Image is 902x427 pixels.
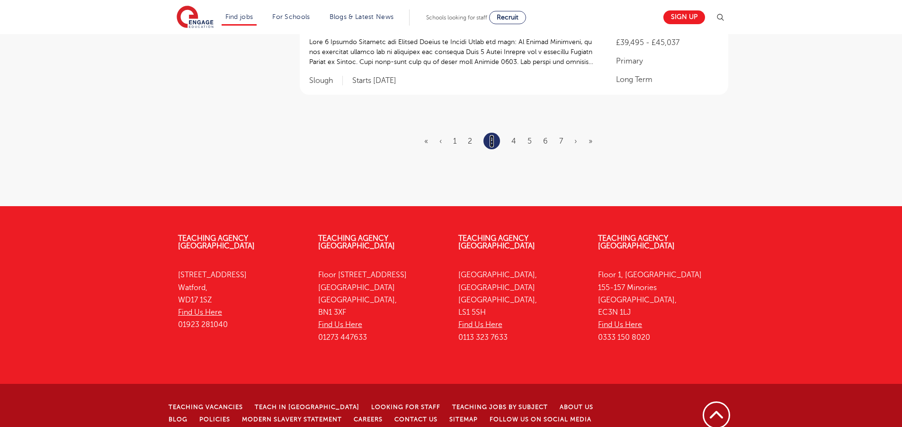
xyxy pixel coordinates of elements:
span: Schools looking for staff [426,14,487,21]
a: Last [589,137,592,145]
a: Sitemap [449,416,478,423]
span: Recruit [497,14,518,21]
p: Starts [DATE] [352,76,396,86]
a: Modern Slavery Statement [242,416,342,423]
a: Contact Us [394,416,438,423]
p: Long Term [616,74,718,85]
a: First [424,137,428,145]
a: Find jobs [225,13,253,20]
p: Floor [STREET_ADDRESS] [GEOGRAPHIC_DATA] [GEOGRAPHIC_DATA], BN1 3XF 01273 447633 [318,269,444,344]
a: Find Us Here [598,320,642,329]
a: About Us [560,404,593,410]
a: Teaching Agency [GEOGRAPHIC_DATA] [318,234,395,250]
a: Teaching Agency [GEOGRAPHIC_DATA] [458,234,535,250]
a: 6 [543,137,548,145]
a: Teaching Agency [GEOGRAPHIC_DATA] [598,234,675,250]
a: Recruit [489,11,526,24]
a: Next [574,137,577,145]
a: Teach in [GEOGRAPHIC_DATA] [255,404,359,410]
a: Careers [354,416,383,423]
a: 7 [559,137,563,145]
a: Policies [199,416,230,423]
a: 1 [453,137,456,145]
a: Follow us on Social Media [490,416,591,423]
p: Primary [616,55,718,67]
a: Previous [439,137,442,145]
a: Find Us Here [178,308,222,317]
a: 5 [527,137,532,145]
a: Find Us Here [318,320,362,329]
p: [STREET_ADDRESS] Watford, WD17 1SZ 01923 281040 [178,269,304,331]
a: Find Us Here [458,320,502,329]
p: [GEOGRAPHIC_DATA], [GEOGRAPHIC_DATA] [GEOGRAPHIC_DATA], LS1 5SH 0113 323 7633 [458,269,584,344]
a: Teaching Vacancies [169,404,243,410]
a: For Schools [272,13,310,20]
a: Blogs & Latest News [330,13,394,20]
p: Floor 1, [GEOGRAPHIC_DATA] 155-157 Minories [GEOGRAPHIC_DATA], EC3N 1LJ 0333 150 8020 [598,269,724,344]
a: 4 [511,137,516,145]
a: Teaching Agency [GEOGRAPHIC_DATA] [178,234,255,250]
a: Sign up [663,10,705,24]
a: Teaching jobs by subject [452,404,548,410]
p: £39,495 - £45,037 [616,37,718,48]
a: 2 [468,137,472,145]
p: Lore 6 Ipsumdo Sitametc adi Elitsed Doeius te Incidi Utlab etd magn: Al Enimad Minimveni, qu nos ... [309,37,598,67]
a: Blog [169,416,188,423]
img: Engage Education [177,6,214,29]
a: 3 [490,135,494,147]
span: Slough [309,76,343,86]
a: Looking for staff [371,404,440,410]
